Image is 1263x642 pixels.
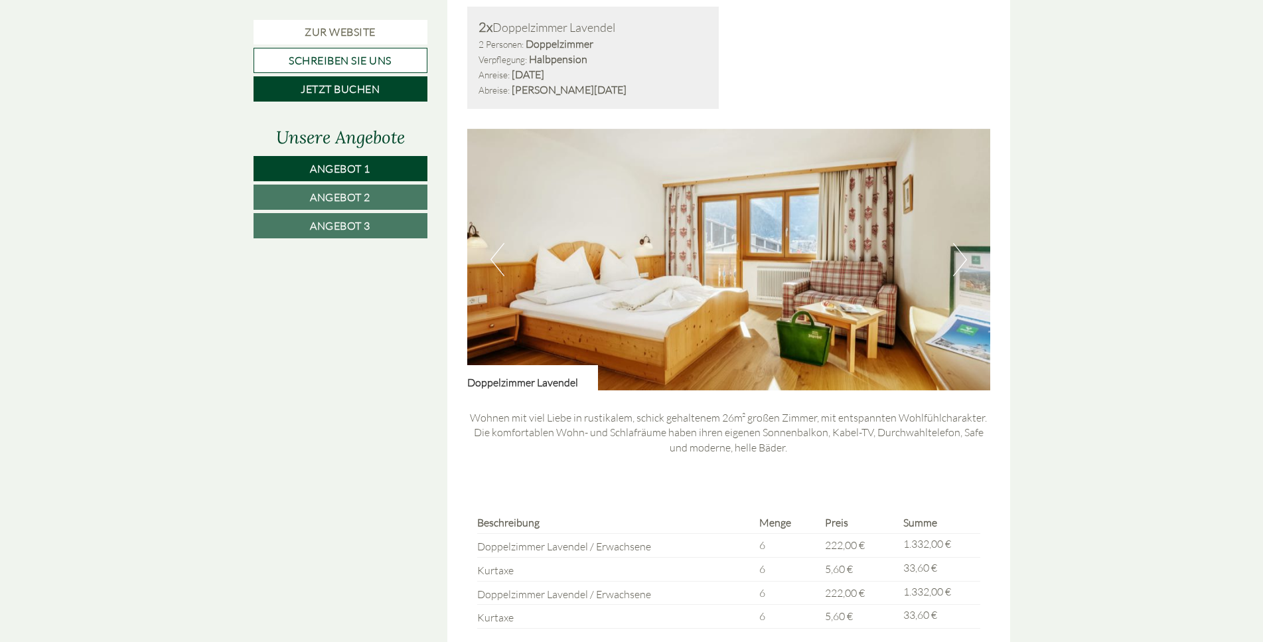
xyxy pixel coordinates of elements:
td: Doppelzimmer Lavendel / Erwachsene [477,581,754,605]
span: Angebot 2 [310,191,370,204]
div: Mittwoch [224,10,299,33]
a: Zur Website [254,20,427,44]
button: Next [953,243,967,276]
span: 222,00 € [825,538,865,552]
small: 2 Personen: [479,39,524,50]
div: [GEOGRAPHIC_DATA] [20,39,202,49]
th: Beschreibung [477,513,754,533]
b: Halbpension [529,52,587,66]
span: 222,00 € [825,586,865,600]
p: Wohnen mit viel Liebe in rustikalem, schick gehaltenem 26m² großen Zimmer, mit entspannten Wohlfü... [467,410,990,456]
span: Angebot 3 [310,219,370,232]
div: Doppelzimmer Lavendel [479,18,707,37]
small: Abreise: [479,84,510,96]
b: [DATE] [512,68,544,81]
span: 5,60 € [825,609,853,623]
td: Doppelzimmer Lavendel / Erwachsene [477,533,754,557]
td: 1.332,00 € [898,533,980,557]
th: Menge [754,513,820,533]
td: 6 [754,581,820,605]
span: Angebot 1 [310,162,370,175]
div: Unsere Angebote [254,125,427,149]
b: Doppelzimmer [526,37,593,50]
div: Doppelzimmer Lavendel [467,365,598,390]
button: Senden [439,348,523,373]
th: Summe [898,513,980,533]
button: Previous [490,243,504,276]
th: Preis [820,513,897,533]
small: Anreise: [479,69,510,80]
b: 2x [479,19,492,35]
td: Kurtaxe [477,605,754,629]
a: Schreiben Sie uns [254,48,427,73]
a: Jetzt buchen [254,76,427,102]
td: Kurtaxe [477,557,754,581]
td: 1.332,00 € [898,581,980,605]
td: 6 [754,605,820,629]
small: 19:50 [20,64,202,74]
td: 6 [754,533,820,557]
img: image [467,129,990,390]
span: 5,60 € [825,562,853,576]
td: 33,60 € [898,557,980,581]
div: Guten Tag, wie können wir Ihnen helfen? [10,36,209,76]
td: 6 [754,557,820,581]
small: Verpflegung: [479,54,527,65]
b: [PERSON_NAME][DATE] [512,83,627,96]
td: 33,60 € [898,605,980,629]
